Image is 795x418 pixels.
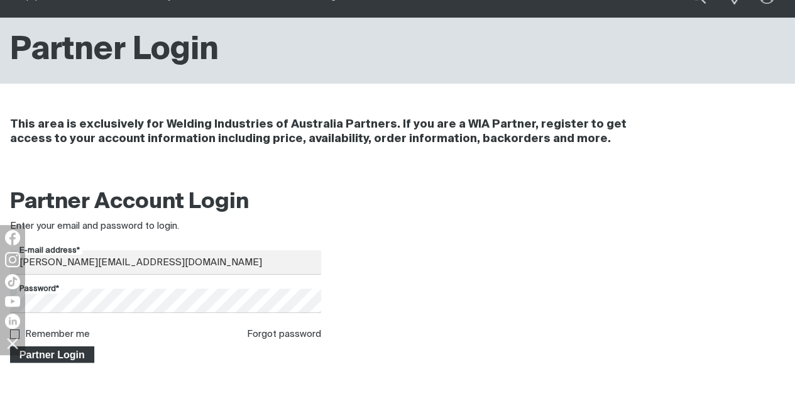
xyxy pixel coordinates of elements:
img: YouTube [5,296,20,307]
h2: Partner Account Login [10,189,321,216]
div: Enter your email and password to login. [10,219,321,234]
img: LinkedIn [5,314,20,329]
span: Partner Login [11,346,93,363]
h1: Partner Login [10,30,219,71]
img: hide socials [2,333,23,354]
img: Facebook [5,230,20,245]
img: Instagram [5,252,20,267]
img: TikTok [5,274,20,289]
label: Remember me [25,329,90,339]
h4: This area is exclusively for Welding Industries of Australia Partners. If you are a WIA Partner, ... [10,118,652,146]
button: Partner Login [10,346,94,363]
